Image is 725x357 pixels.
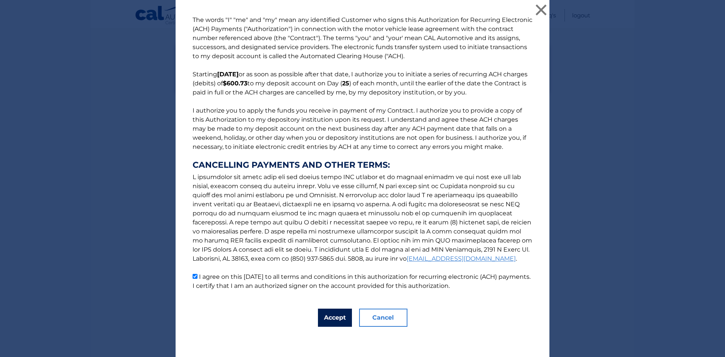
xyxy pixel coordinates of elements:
[342,80,349,87] b: 25
[359,309,407,327] button: Cancel
[193,273,531,289] label: I agree on this [DATE] to all terms and conditions in this authorization for recurring electronic...
[217,71,239,78] b: [DATE]
[193,161,532,170] strong: CANCELLING PAYMENTS AND OTHER TERMS:
[534,2,549,17] button: ×
[407,255,516,262] a: [EMAIL_ADDRESS][DOMAIN_NAME]
[185,15,540,291] p: The words "I" "me" and "my" mean any identified Customer who signs this Authorization for Recurri...
[223,80,247,87] b: $600.73
[318,309,352,327] button: Accept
